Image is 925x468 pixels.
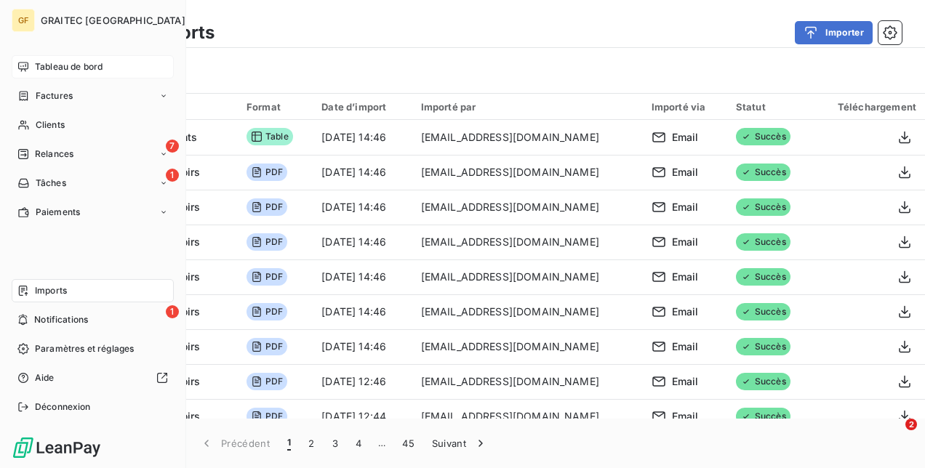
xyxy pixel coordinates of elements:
[736,233,790,251] span: Succès
[672,339,699,354] span: Email
[421,101,634,113] div: Importé par
[313,120,412,155] td: [DATE] 14:46
[279,428,300,459] button: 1
[313,399,412,434] td: [DATE] 12:44
[412,399,643,434] td: [EMAIL_ADDRESS][DOMAIN_NAME]
[393,428,423,459] button: 45
[652,101,718,113] div: Importé via
[313,155,412,190] td: [DATE] 14:46
[347,428,370,459] button: 4
[412,120,643,155] td: [EMAIL_ADDRESS][DOMAIN_NAME]
[876,419,910,453] iframe: Intercom live chat
[247,268,287,286] span: PDF
[412,155,643,190] td: [EMAIL_ADDRESS][DOMAIN_NAME]
[736,373,790,390] span: Succès
[672,130,699,145] span: Email
[300,428,323,459] button: 2
[313,259,412,294] td: [DATE] 14:46
[795,21,873,44] button: Importer
[313,364,412,399] td: [DATE] 12:46
[672,374,699,389] span: Email
[324,428,347,459] button: 3
[247,164,287,181] span: PDF
[41,15,185,26] span: GRAITEC [GEOGRAPHIC_DATA]
[412,225,643,259] td: [EMAIL_ADDRESS][DOMAIN_NAME]
[35,342,134,355] span: Paramètres et réglages
[313,225,412,259] td: [DATE] 14:46
[736,338,790,355] span: Succès
[36,89,73,102] span: Factures
[287,436,291,451] span: 1
[166,140,179,153] span: 7
[412,329,643,364] td: [EMAIL_ADDRESS][DOMAIN_NAME]
[905,419,917,430] span: 2
[672,304,699,319] span: Email
[12,436,102,459] img: Logo LeanPay
[166,169,179,182] span: 1
[736,268,790,286] span: Succès
[736,164,790,181] span: Succès
[35,284,67,297] span: Imports
[247,128,293,145] span: Table
[672,270,699,284] span: Email
[736,101,803,113] div: Statut
[247,373,287,390] span: PDF
[412,259,643,294] td: [EMAIL_ADDRESS][DOMAIN_NAME]
[736,198,790,216] span: Succès
[34,313,88,326] span: Notifications
[412,294,643,329] td: [EMAIL_ADDRESS][DOMAIN_NAME]
[36,177,66,190] span: Tâches
[370,432,393,455] span: …
[672,409,699,424] span: Email
[36,206,80,219] span: Paiements
[313,294,412,329] td: [DATE] 14:46
[736,128,790,145] span: Succès
[35,60,103,73] span: Tableau de bord
[313,190,412,225] td: [DATE] 14:46
[672,235,699,249] span: Email
[423,428,497,459] button: Suivant
[412,190,643,225] td: [EMAIL_ADDRESS][DOMAIN_NAME]
[166,305,179,318] span: 1
[247,101,304,113] div: Format
[736,303,790,320] span: Succès
[247,233,287,251] span: PDF
[247,408,287,425] span: PDF
[313,329,412,364] td: [DATE] 14:46
[247,338,287,355] span: PDF
[36,118,65,132] span: Clients
[820,101,916,113] div: Téléchargement
[672,200,699,214] span: Email
[12,9,35,32] div: GF
[247,198,287,216] span: PDF
[672,165,699,179] span: Email
[247,303,287,320] span: PDF
[191,428,279,459] button: Précédent
[321,101,403,113] div: Date d’import
[412,364,643,399] td: [EMAIL_ADDRESS][DOMAIN_NAME]
[35,400,91,413] span: Déconnexion
[35,371,55,384] span: Aide
[736,408,790,425] span: Succès
[35,148,73,161] span: Relances
[12,366,174,390] a: Aide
